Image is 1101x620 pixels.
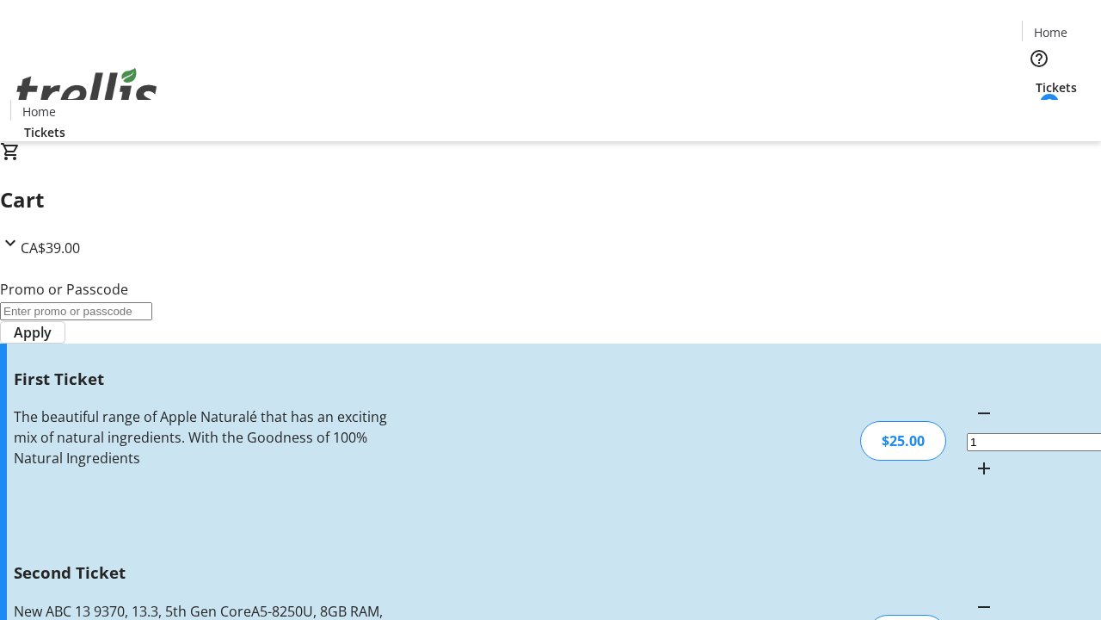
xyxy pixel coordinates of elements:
a: Home [11,102,66,121]
span: Tickets [24,123,65,141]
a: Tickets [10,123,79,141]
img: Orient E2E Organization nSBodVTfVw's Logo [10,49,163,135]
span: Apply [14,322,52,343]
a: Home [1023,23,1078,41]
div: The beautiful range of Apple Naturalé that has an exciting mix of natural ingredients. With the G... [14,406,390,468]
button: Decrement by one [967,396,1001,431]
h3: Second Ticket [14,561,390,585]
span: Tickets [1036,78,1077,96]
button: Increment by one [967,451,1001,486]
div: $25.00 [860,421,946,461]
button: Help [1022,41,1056,76]
span: Home [22,102,56,121]
span: Home [1034,23,1067,41]
span: CA$39.00 [21,239,80,257]
a: Tickets [1022,78,1091,96]
button: Cart [1022,96,1056,131]
h3: First Ticket [14,367,390,391]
